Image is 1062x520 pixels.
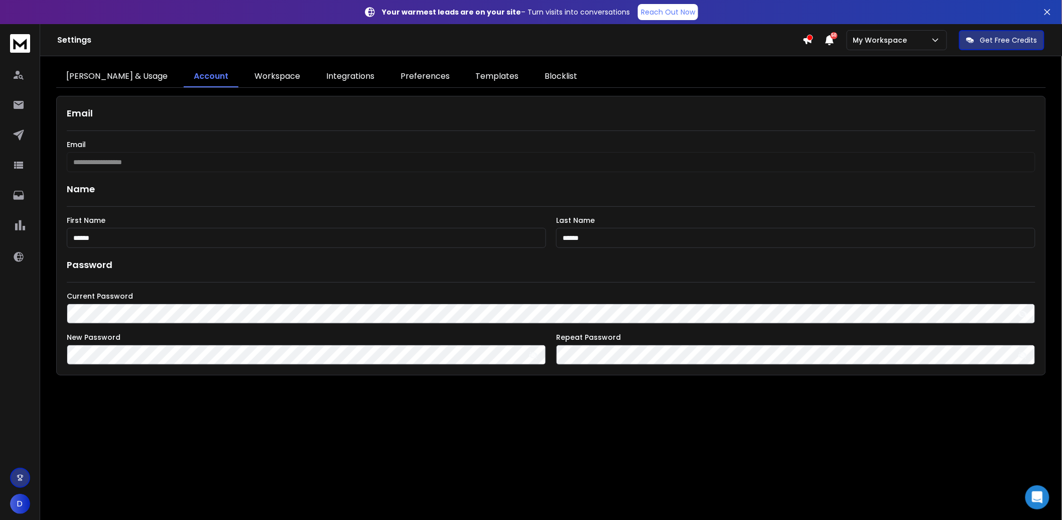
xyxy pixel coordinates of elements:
[10,34,30,53] img: logo
[382,7,521,17] strong: Your warmest leads are on your site
[10,494,30,514] button: D
[244,66,310,87] a: Workspace
[56,66,178,87] a: [PERSON_NAME] & Usage
[556,334,1035,341] label: Repeat Password
[980,35,1037,45] p: Get Free Credits
[67,217,546,224] label: First Name
[641,7,695,17] p: Reach Out Now
[67,141,1035,148] label: Email
[67,293,1035,300] label: Current Password
[390,66,460,87] a: Preferences
[853,35,911,45] p: My Workspace
[535,66,588,87] a: Blocklist
[67,182,1035,196] h1: Name
[57,34,803,46] h1: Settings
[466,66,529,87] a: Templates
[556,217,1035,224] label: Last Name
[67,258,112,272] h1: Password
[67,334,546,341] label: New Password
[959,30,1044,50] button: Get Free Credits
[316,66,384,87] a: Integrations
[184,66,238,87] a: Account
[1025,485,1049,509] div: Open Intercom Messenger
[831,32,838,39] span: 50
[67,106,1035,120] h1: Email
[638,4,698,20] a: Reach Out Now
[382,7,630,17] p: – Turn visits into conversations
